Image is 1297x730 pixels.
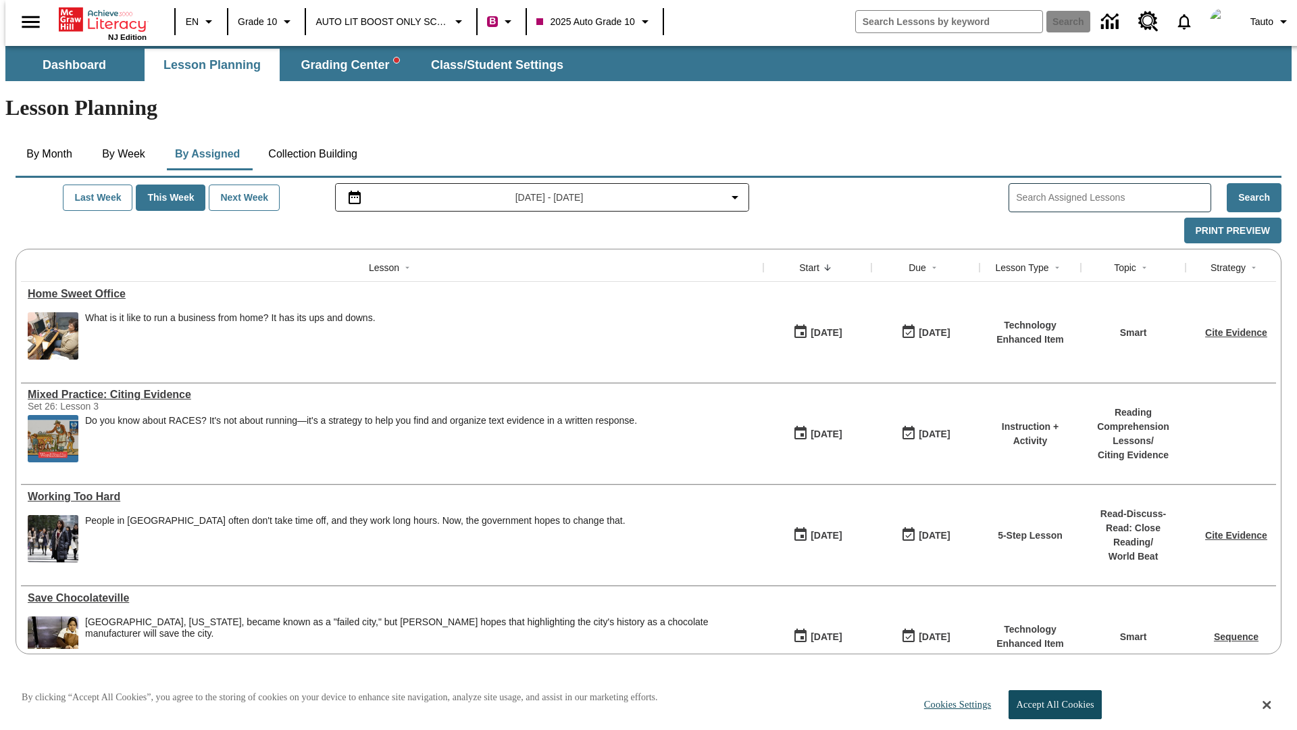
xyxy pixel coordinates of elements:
p: Citing Evidence [1088,448,1179,462]
button: By Month [16,138,83,170]
span: 2025 Auto Grade 10 [536,15,634,29]
span: NJ Edition [108,33,147,41]
div: What is it like to run a business from home? It has its ups and downs. [85,312,376,324]
button: 10/13/25: Last day the lesson can be accessed [896,522,955,548]
button: By Week [90,138,157,170]
span: Dashboard [43,57,106,73]
button: 10/13/25: First time the lesson was available [788,624,846,650]
p: Smart [1120,326,1147,340]
div: Mixed Practice: Citing Evidence [28,389,757,401]
button: By Assigned [164,138,251,170]
div: Home Sweet Office [28,288,757,300]
a: Save Chocolateville, Lessons [28,592,757,604]
svg: writing assistant alert [394,57,399,63]
button: Lesson Planning [145,49,280,81]
div: [GEOGRAPHIC_DATA], [US_STATE], became known as a "failed city," but [PERSON_NAME] hopes that high... [85,616,757,639]
div: Working Too Hard [28,491,757,503]
div: What is it like to run a business from home? It has its ups and downs. [85,312,376,360]
p: People in [GEOGRAPHIC_DATA] often don't take time off, and they work long hours. Now, the governm... [85,515,626,527]
span: Lesson Planning [163,57,261,73]
div: Lesson [369,261,399,274]
a: Resource Center, Will open in new tab [1130,3,1167,40]
button: This Week [136,185,205,211]
button: Profile/Settings [1245,9,1297,34]
button: 10/13/25: First time the lesson was available [788,421,846,447]
div: [DATE] [811,324,842,341]
span: [DATE] - [DATE] [515,191,584,205]
button: Class: 2025 Auto Grade 10, Select your class [531,9,658,34]
div: [DATE] [811,629,842,646]
h1: Lesson Planning [5,95,1292,120]
span: Tauto [1250,15,1273,29]
p: Reading Comprehension Lessons / [1088,406,1179,448]
div: People in Japan often don't take time off, and they work long hours. Now, the government hopes to... [85,515,626,562]
button: Boost Class color is violet red. Change class color [482,9,522,34]
a: Home [59,6,147,33]
a: Home Sweet Office, Lessons [28,288,757,300]
div: SubNavbar [5,46,1292,81]
div: Do you know about RACES? It's not about running—it's a strategy to help you find and organize tex... [85,415,637,462]
button: Sort [926,260,942,276]
div: Central Falls, Rhode Island, became known as a "failed city," but Mike Ritz hopes that highlighti... [85,616,757,664]
button: School: AUTO LIT BOOST ONLY SCHOOL, Select your school [310,9,472,34]
a: Cite Evidence [1205,530,1267,541]
button: Accept All Cookies [1009,690,1101,719]
a: Cite Evidence [1205,327,1267,338]
p: World Beat [1088,550,1179,564]
a: Sequence [1214,631,1258,642]
button: Collection Building [257,138,368,170]
svg: Collapse Date Range Filter [727,189,743,205]
button: Grading Center [282,49,417,81]
div: [DATE] [919,426,950,443]
button: 10/13/25: Last day the lesson can be accessed [896,320,955,345]
div: SubNavbar [5,49,576,81]
button: 10/13/25: First time the lesson was available [788,522,846,548]
img: Japanese business person posing in crosswalk of busy city [28,515,78,562]
button: Select a new avatar [1202,4,1245,39]
span: B [489,13,496,30]
button: Sort [1136,260,1152,276]
button: Sort [1246,260,1262,276]
span: Grading Center [301,57,399,73]
p: By clicking “Accept All Cookies”, you agree to the storing of cookies on your device to enhance s... [22,691,658,704]
div: Topic [1114,261,1136,274]
button: Open side menu [11,2,51,42]
div: Set 26: Lesson 3 [28,401,230,412]
button: Print Preview [1184,218,1281,244]
div: Save Chocolateville [28,592,757,604]
button: Language: EN, Select a language [180,9,223,34]
img: A color illustration from 1883 shows a penny lick vendor standing behind an ice cream cart with a... [28,415,78,462]
a: Working Too Hard , Lessons [28,491,757,503]
button: Grade: Grade 10, Select a grade [232,9,301,34]
input: search field [856,11,1042,32]
input: Search Assigned Lessons [1016,188,1211,208]
p: Do you know about RACES? It's not about running—it's a strategy to help you find and organize tex... [85,415,637,427]
p: Smart [1120,630,1147,644]
div: Strategy [1211,261,1246,274]
div: [DATE] [811,527,842,544]
p: Technology Enhanced Item [986,623,1074,651]
p: Read-Discuss-Read: Close Reading / [1088,507,1179,550]
button: 10/13/25: Last day the lesson can be accessed [896,421,955,447]
button: Sort [1049,260,1065,276]
p: Instruction + Activity [986,420,1074,448]
span: Class/Student Settings [431,57,563,73]
div: [DATE] [919,324,950,341]
span: EN [186,15,199,29]
button: Sort [819,260,836,276]
span: AUTO LIT BOOST ONLY SCHOOL [315,15,449,29]
button: Next Week [209,185,280,211]
button: 10/15/25: Last day the lesson can be accessed [896,624,955,650]
div: [DATE] [919,629,950,646]
a: Data Center [1093,3,1130,41]
img: A woman working with chocolate on a kitchen. An American city that once thrived, then sank into d... [28,616,78,664]
a: Notifications [1167,4,1202,39]
p: 5-Step Lesson [998,529,1063,543]
div: [DATE] [919,527,950,544]
button: Cookies Settings [912,691,996,719]
button: Select the date range menu item [341,189,744,205]
div: Start [799,261,819,274]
